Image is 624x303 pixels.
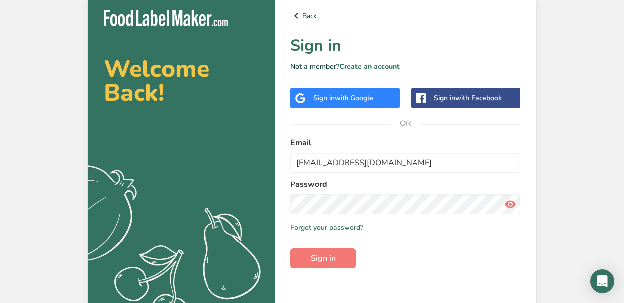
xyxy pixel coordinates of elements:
div: Sign in [434,93,502,103]
div: Sign in [313,93,373,103]
span: Sign in [311,252,336,264]
span: OR [391,109,420,138]
a: Back [290,10,520,22]
span: with Google [335,93,373,103]
button: Sign in [290,248,356,268]
h2: Welcome Back! [104,57,259,105]
span: with Facebook [455,93,502,103]
label: Password [290,179,520,190]
p: Not a member? [290,61,520,72]
a: Create an account [339,62,400,71]
img: Food Label Maker [104,10,228,26]
a: Forgot your password? [290,222,363,233]
div: Open Intercom Messenger [590,269,614,293]
h1: Sign in [290,34,520,58]
input: Enter Your Email [290,153,520,173]
label: Email [290,137,520,149]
